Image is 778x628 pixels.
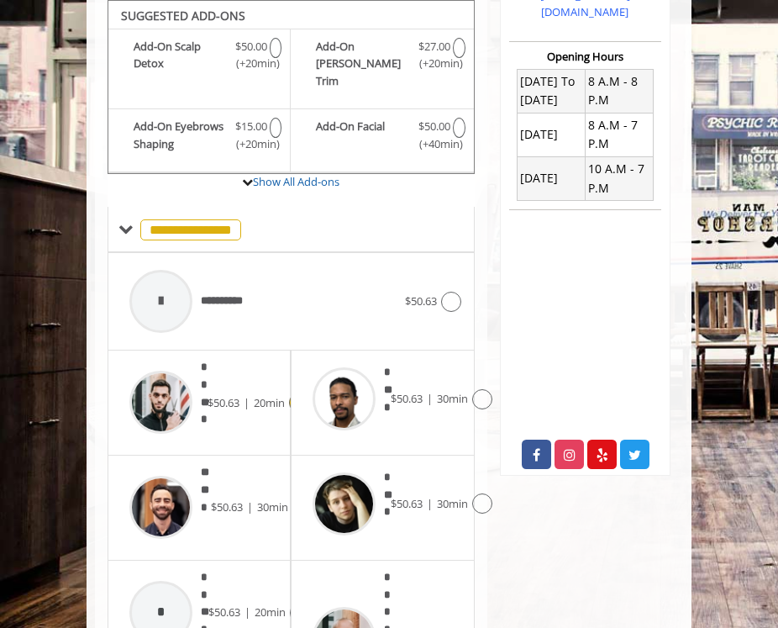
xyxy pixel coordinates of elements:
span: | [427,496,433,511]
label: Add-On Beard Trim [299,38,465,94]
span: $15.00 [235,118,267,135]
span: $27.00 [418,38,450,55]
span: | [244,395,250,410]
span: | [244,604,250,620]
span: $50.00 [418,118,450,135]
td: [DATE] To [DATE] [517,69,585,113]
b: Add-On Scalp Detox [134,38,233,73]
td: 8 A.M - 7 P.M [585,113,653,156]
span: (+20min ) [241,135,261,153]
a: Show All Add-ons [253,174,339,189]
span: $50.63 [211,499,243,515]
span: $50.63 [391,391,423,406]
b: Add-On [PERSON_NAME] Trim [316,38,415,90]
label: Add-On Scalp Detox [117,38,281,77]
td: 10 A.M - 7 P.M [585,157,653,201]
span: 20min [254,395,285,410]
span: | [427,391,433,406]
td: 8 A.M - 8 P.M [585,69,653,113]
span: 30min [437,496,468,511]
span: $50.63 [405,293,437,309]
span: $50.63 [391,496,423,511]
span: (+40min ) [424,135,444,153]
b: Add-On Eyebrows Shaping [134,118,233,153]
span: $50.63 [208,395,239,410]
span: (+20min ) [424,55,444,72]
td: [DATE] [517,157,585,201]
span: 30min [437,391,468,406]
b: SUGGESTED ADD-ONS [121,8,245,24]
span: $50.63 [208,604,240,620]
b: Add-On Facial [316,118,415,153]
td: [DATE] [517,113,585,156]
span: $50.00 [235,38,267,55]
label: Add-On Eyebrows Shaping [117,118,281,157]
span: 20min [255,604,286,620]
span: 30min [257,499,288,515]
span: | [247,499,253,515]
label: Add-On Facial [299,118,465,157]
h3: Opening Hours [509,50,661,62]
span: (+20min ) [241,55,261,72]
